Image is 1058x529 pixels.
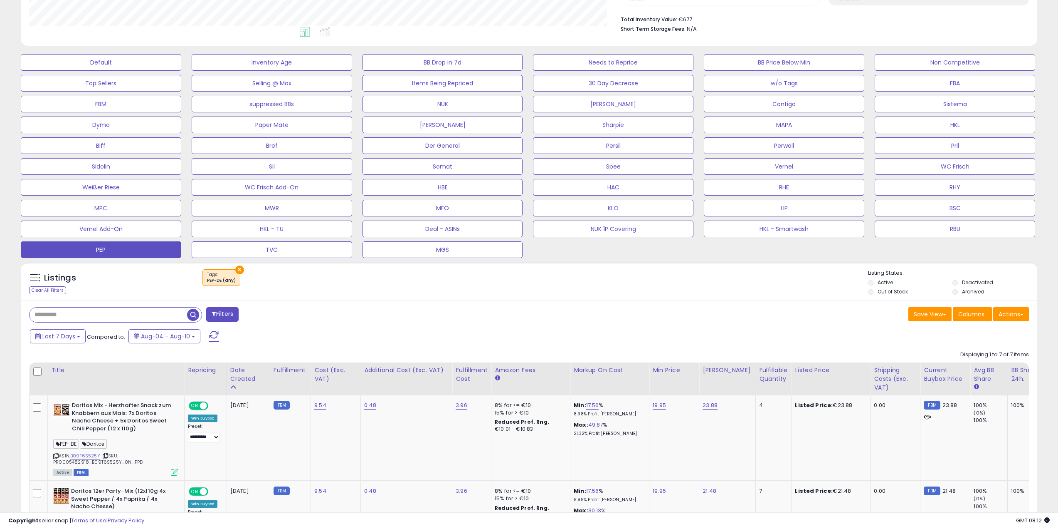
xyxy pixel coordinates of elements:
button: Persil [533,137,693,154]
button: BB Drop in 7d [363,54,523,71]
div: BB Share 24h. [1011,366,1041,383]
button: Sistema [875,96,1035,112]
a: 19.95 [653,401,666,410]
div: €21.48 [795,487,864,495]
div: 100% [974,503,1007,510]
button: HBE [363,179,523,196]
button: NUK 1P Covering [533,221,693,237]
div: Listed Price [795,366,867,375]
div: Fulfillable Quantity [759,366,788,383]
a: 3.96 [456,487,467,495]
b: Min: [574,487,586,495]
div: 100% [974,402,1007,409]
th: The percentage added to the cost of goods (COGS) that forms the calculator for Min & Max prices. [570,363,649,395]
button: RHY [875,179,1035,196]
span: 2025-08-18 08:12 GMT [1016,517,1050,524]
button: WC Frisch [875,158,1035,175]
div: Additional Cost (Exc. VAT) [364,366,449,375]
div: 15% for > €10 [495,495,564,502]
span: Aug-04 - Aug-10 [141,332,190,340]
button: Deal - ASINs [363,221,523,237]
div: PEP-DE (any) [207,278,236,283]
div: 100% [1011,487,1038,495]
button: TVC [192,241,352,258]
button: RBU [875,221,1035,237]
small: (0%) [974,495,985,502]
label: Out of Stock [878,288,908,295]
button: Bref [192,137,352,154]
b: Listed Price: [795,401,833,409]
label: Deactivated [962,279,993,286]
span: OFF [207,488,220,495]
button: HKL - TU [192,221,352,237]
b: Min: [574,401,586,409]
p: 8.98% Profit [PERSON_NAME] [574,411,643,417]
p: 21.32% Profit [PERSON_NAME] [574,431,643,437]
div: Date Created [230,366,266,383]
button: MPC [21,200,181,216]
small: FBM [274,401,290,410]
button: Aug-04 - Aug-10 [128,329,200,343]
small: FBM [924,401,940,410]
div: Avg BB Share [974,366,1004,383]
div: % [574,402,643,417]
span: N/A [687,25,697,33]
button: HAC [533,179,693,196]
button: FBA [875,75,1035,92]
span: FBM [74,469,89,476]
span: Doritos [80,439,107,449]
button: HKL [875,117,1035,133]
div: % [574,487,643,503]
button: Sil [192,158,352,175]
div: Fulfillment Cost [456,366,488,383]
label: Active [878,279,893,286]
div: [DATE] [230,487,264,495]
b: Reduced Prof. Rng. [495,418,549,425]
div: 100% [974,417,1007,424]
button: RHE [704,179,864,196]
div: 8% for <= €10 [495,487,564,495]
button: Items Being Repriced [363,75,523,92]
button: Save View [908,307,952,321]
button: BSC [875,200,1035,216]
p: 8.98% Profit [PERSON_NAME] [574,497,643,503]
div: 7 [759,487,785,495]
li: €677 [621,14,1023,24]
a: 23.88 [703,401,718,410]
small: (0%) [974,410,985,416]
a: 9.54 [314,487,326,495]
button: MAPA [704,117,864,133]
div: €23.88 [795,402,864,409]
div: Clear All Filters [29,286,66,294]
button: Weißer Riese [21,179,181,196]
button: PEP [21,241,181,258]
a: 49.87 [588,421,603,429]
a: 19.95 [653,487,666,495]
span: 23.88 [942,401,957,409]
button: Top Sellers [21,75,181,92]
div: Cost (Exc. VAT) [314,366,357,383]
button: Pril [875,137,1035,154]
a: 0.48 [364,487,376,495]
button: Contigo [704,96,864,112]
span: Last 7 Days [42,332,75,340]
h5: Listings [44,272,76,284]
strong: Copyright [8,517,39,524]
a: Privacy Policy [108,517,144,524]
a: 9.54 [314,401,326,410]
button: Actions [993,307,1029,321]
button: Sidolin [21,158,181,175]
button: NUK [363,96,523,112]
span: All listings currently available for purchase on Amazon [53,469,72,476]
span: ON [190,488,200,495]
div: 100% [974,487,1007,495]
span: | SKU: PR0005482918_B09T6S525Y_0N_FPD [53,452,143,465]
p: Listing States: [868,269,1037,277]
button: MGS [363,241,523,258]
button: Selling @ Max [192,75,352,92]
div: Min Price [653,366,695,375]
button: Biff [21,137,181,154]
a: 0.48 [364,401,376,410]
div: Current Buybox Price [924,366,967,383]
span: Compared to: [87,333,125,341]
